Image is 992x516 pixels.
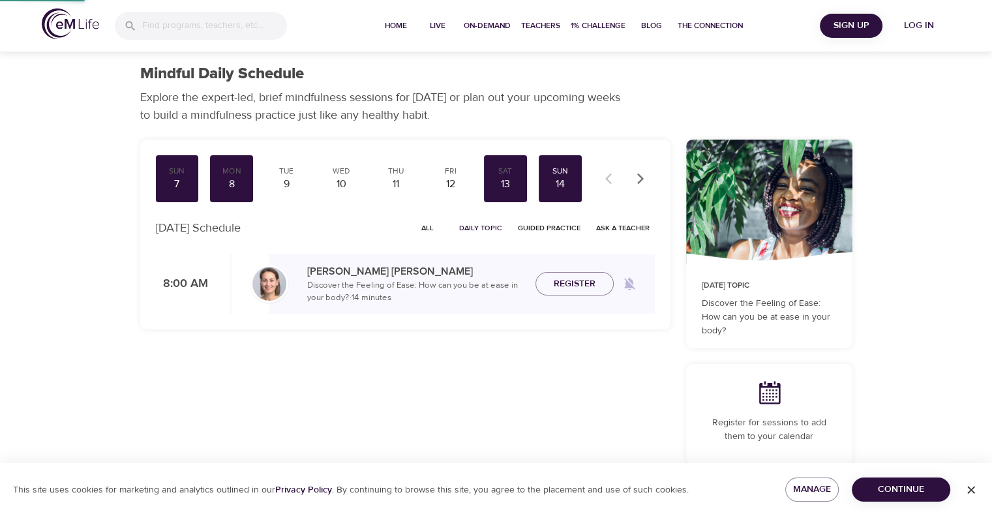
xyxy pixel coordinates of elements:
input: Find programs, teachers, etc... [142,12,287,40]
span: Blog [636,19,667,33]
p: 8:00 AM [156,275,208,293]
p: [DATE] Schedule [156,219,241,237]
span: All [412,222,443,234]
div: 10 [325,177,357,192]
p: Register for sessions to add them to your calendar [702,416,837,444]
span: Teachers [521,19,560,33]
span: Daily Topic [459,222,502,234]
h1: Mindful Daily Schedule [140,65,304,83]
div: 14 [544,177,577,192]
button: Sign Up [820,14,882,38]
div: 13 [489,177,522,192]
span: On-Demand [464,19,511,33]
div: 8 [215,177,248,192]
div: Thu [380,166,412,177]
div: Fri [434,166,467,177]
span: Sign Up [825,18,877,34]
button: Continue [852,478,950,502]
span: Log in [893,18,945,34]
span: Manage [796,481,829,498]
div: Sat [489,166,522,177]
div: 9 [270,177,303,192]
button: Daily Topic [454,218,507,238]
p: [DATE] Topic [702,280,837,292]
div: 7 [161,177,194,192]
p: Discover the Feeling of Ease: How can you be at ease in your body? · 14 minutes [307,279,525,305]
button: All [407,218,449,238]
a: Privacy Policy [275,484,332,496]
p: Explore the expert-led, brief mindfulness sessions for [DATE] or plan out your upcoming weeks to ... [140,89,629,124]
p: Discover the Feeling of Ease: How can you be at ease in your body? [702,297,837,338]
div: 11 [380,177,412,192]
span: Ask a Teacher [596,222,650,234]
button: Register [535,272,614,296]
span: Live [422,19,453,33]
button: Guided Practice [513,218,586,238]
img: logo [42,8,99,39]
button: Log in [888,14,950,38]
div: Sun [161,166,194,177]
div: 12 [434,177,467,192]
span: Continue [862,481,940,498]
button: Manage [785,478,839,502]
span: Register [554,276,595,292]
div: Sun [544,166,577,177]
span: 1% Challenge [571,19,625,33]
div: Wed [325,166,357,177]
img: Deanna_Burkett-min.jpg [252,267,286,301]
button: Ask a Teacher [591,218,655,238]
span: Home [380,19,412,33]
div: Tue [270,166,303,177]
p: [PERSON_NAME] [PERSON_NAME] [307,264,525,279]
span: Guided Practice [518,222,580,234]
span: The Connection [678,19,743,33]
div: Mon [215,166,248,177]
